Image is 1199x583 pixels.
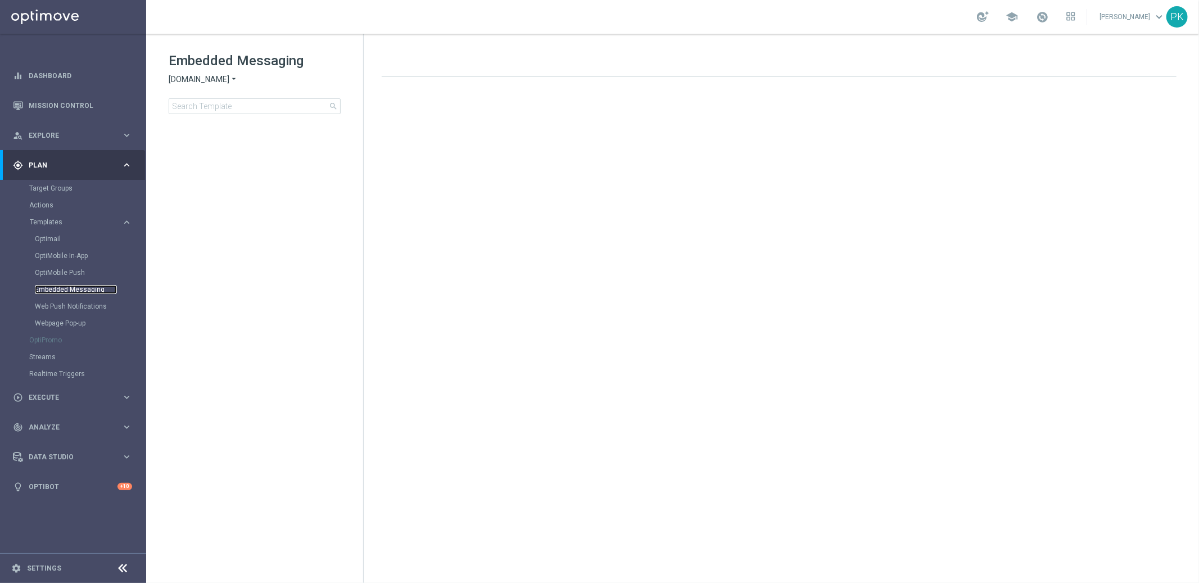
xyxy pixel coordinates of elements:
i: gps_fixed [13,160,23,170]
div: PK [1166,6,1188,28]
i: keyboard_arrow_right [121,392,132,403]
a: Mission Control [29,91,132,120]
div: Templates [29,214,145,332]
div: Data Studio [13,452,121,462]
a: Target Groups [29,184,117,193]
span: school [1006,11,1018,23]
a: Web Push Notifications [35,302,117,311]
span: keyboard_arrow_down [1153,11,1165,23]
i: keyboard_arrow_right [121,422,132,432]
div: Plan [13,160,121,170]
i: person_search [13,130,23,141]
div: +10 [117,483,132,490]
a: OptiMobile Push [35,268,117,277]
span: Analyze [29,424,121,431]
button: play_circle_outline Execute keyboard_arrow_right [12,393,133,402]
i: keyboard_arrow_right [121,217,132,228]
div: Web Push Notifications [35,298,145,315]
a: Embedded Messaging [35,285,117,294]
span: Explore [29,132,121,139]
span: Templates [30,219,110,225]
button: [DOMAIN_NAME] arrow_drop_down [169,74,238,85]
a: Dashboard [29,61,132,91]
span: Plan [29,162,121,169]
span: Data Studio [29,454,121,460]
button: person_search Explore keyboard_arrow_right [12,131,133,140]
div: Analyze [13,422,121,432]
div: Webpage Pop-up [35,315,145,332]
a: Optibot [29,472,117,501]
div: Mission Control [13,91,132,120]
a: Streams [29,352,117,361]
div: OptiMobile In-App [35,247,145,264]
button: track_changes Analyze keyboard_arrow_right [12,423,133,432]
div: OptiMobile Push [35,264,145,281]
a: OptiMobile In-App [35,251,117,260]
a: Actions [29,201,117,210]
button: equalizer Dashboard [12,71,133,80]
div: Explore [13,130,121,141]
div: Optimail [35,231,145,247]
div: Realtime Triggers [29,365,145,382]
div: Target Groups [29,180,145,197]
a: Optimail [35,234,117,243]
i: track_changes [13,422,23,432]
i: play_circle_outline [13,392,23,403]
span: [DOMAIN_NAME] [169,74,229,85]
button: lightbulb Optibot +10 [12,482,133,491]
i: keyboard_arrow_right [121,160,132,170]
button: Mission Control [12,101,133,110]
h1: Embedded Messaging [169,52,341,70]
i: equalizer [13,71,23,81]
div: Dashboard [13,61,132,91]
span: Execute [29,394,121,401]
input: Search Template [169,98,341,114]
i: lightbulb [13,482,23,492]
a: Webpage Pop-up [35,319,117,328]
div: Actions [29,197,145,214]
button: gps_fixed Plan keyboard_arrow_right [12,161,133,170]
i: keyboard_arrow_right [121,451,132,462]
span: search [329,102,338,111]
div: Optibot [13,472,132,501]
div: Templates [30,219,121,225]
div: Streams [29,349,145,365]
i: arrow_drop_down [229,74,238,85]
div: Embedded Messaging [35,281,145,298]
a: [PERSON_NAME]keyboard_arrow_down [1098,8,1166,25]
i: keyboard_arrow_right [121,130,132,141]
a: Realtime Triggers [29,369,117,378]
a: Settings [27,565,61,572]
button: Templates keyboard_arrow_right [29,218,133,227]
button: Data Studio keyboard_arrow_right [12,453,133,462]
div: Execute [13,392,121,403]
div: OptiPromo [29,332,145,349]
i: settings [11,563,21,573]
